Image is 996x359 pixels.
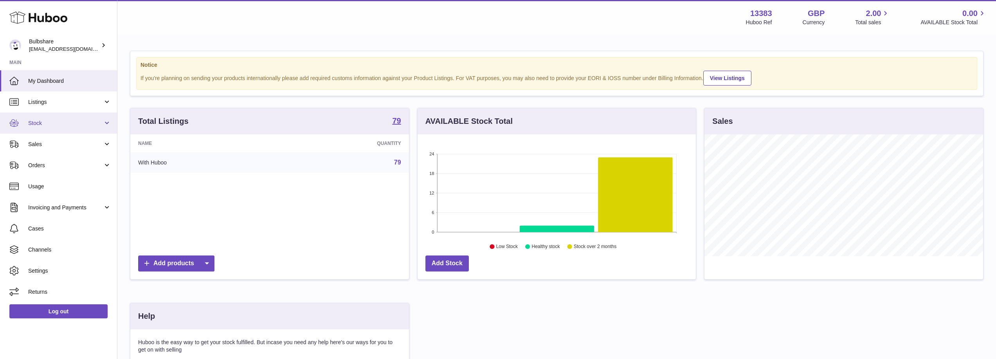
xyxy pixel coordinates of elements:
strong: 79 [392,117,401,125]
h3: Help [138,311,155,321]
a: View Listings [703,71,751,86]
img: rimmellive@bulbshare.com [9,39,21,51]
h3: Total Listings [138,116,189,127]
span: My Dashboard [28,77,111,85]
span: [EMAIL_ADDRESS][DOMAIN_NAME] [29,46,115,52]
text: 24 [429,152,434,156]
span: Usage [28,183,111,190]
span: 2.00 [866,8,881,19]
span: Channels [28,246,111,254]
div: If you're planning on sending your products internationally please add required customs informati... [140,70,973,86]
span: Invoicing and Payments [28,204,103,211]
span: Listings [28,98,103,106]
div: Currency [803,19,825,26]
a: 0.00 AVAILABLE Stock Total [920,8,987,26]
span: Returns [28,288,111,296]
span: Cases [28,225,111,232]
span: Settings [28,267,111,275]
td: With Huboo [130,152,277,173]
a: 2.00 Total sales [855,8,890,26]
strong: 13383 [750,8,772,19]
span: 0.00 [962,8,978,19]
a: Log out [9,304,108,318]
strong: GBP [808,8,825,19]
text: 0 [432,230,434,234]
span: AVAILABLE Stock Total [920,19,987,26]
text: Stock over 2 months [574,244,616,250]
div: Bulbshare [29,38,99,53]
span: Stock [28,120,103,127]
text: 6 [432,210,434,215]
h3: Sales [712,116,733,127]
span: Orders [28,162,103,169]
text: Healthy stock [531,244,560,250]
a: 79 [392,117,401,126]
div: Huboo Ref [746,19,772,26]
h3: AVAILABLE Stock Total [425,116,513,127]
th: Quantity [277,134,409,152]
span: Total sales [855,19,890,26]
a: 79 [394,159,401,166]
a: Add Stock [425,255,469,271]
span: Sales [28,141,103,148]
th: Name [130,134,277,152]
a: Add products [138,255,214,271]
text: 12 [429,191,434,195]
text: Low Stock [496,244,518,250]
strong: Notice [140,61,973,69]
p: Huboo is the easy way to get your stock fulfilled. But incase you need any help here's our ways f... [138,339,401,354]
text: 18 [429,171,434,176]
